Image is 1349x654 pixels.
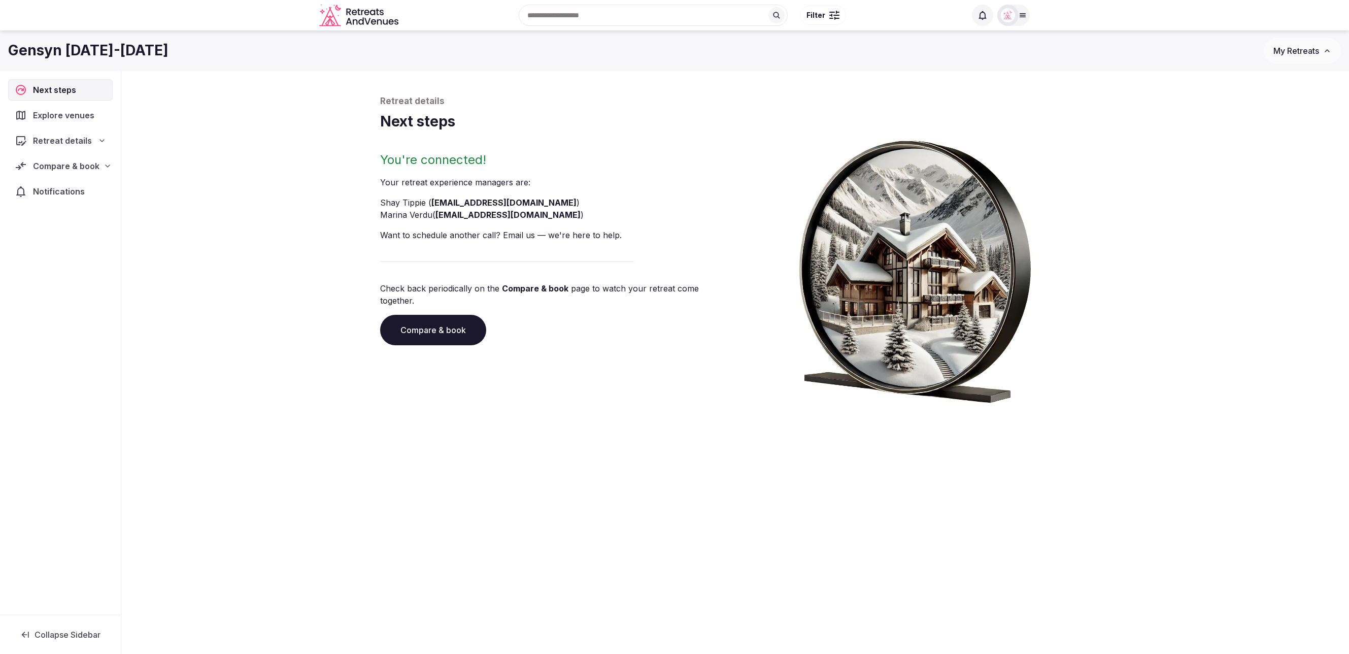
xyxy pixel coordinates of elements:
a: [EMAIL_ADDRESS][DOMAIN_NAME] [435,210,581,220]
a: [EMAIL_ADDRESS][DOMAIN_NAME] [431,198,577,208]
span: Filter [806,10,825,20]
button: Filter [800,6,846,25]
li: Shay Tippie ( ) [380,197,731,209]
a: Visit the homepage [319,4,400,27]
span: My Retreats [1273,46,1319,56]
a: Notifications [8,181,113,202]
span: Explore venues [33,109,98,121]
svg: Retreats and Venues company logo [319,4,400,27]
h1: Gensyn [DATE]-[DATE] [8,41,168,60]
a: Compare & book [502,283,568,293]
button: Collapse Sidebar [8,624,113,646]
p: Check back periodically on the page to watch your retreat come together. [380,282,731,307]
img: miaceralde [1001,8,1015,22]
p: Your retreat experience manager s are : [380,176,731,188]
h2: You're connected! [380,152,731,168]
a: Compare & book [380,315,486,345]
p: Want to schedule another call? Email us — we're here to help. [380,229,731,241]
span: Collapse Sidebar [35,630,100,640]
span: Next steps [33,84,80,96]
img: Winter chalet retreat in picture frame [780,132,1050,403]
p: Retreat details [380,95,1091,108]
span: Notifications [33,185,89,198]
a: Explore venues [8,105,113,126]
span: Retreat details [33,135,92,147]
a: Next steps [8,79,113,101]
button: My Retreats [1264,38,1341,63]
li: Marina Verdu ( ) [380,209,731,221]
h1: Next steps [380,112,1091,132]
span: Compare & book [33,160,99,172]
